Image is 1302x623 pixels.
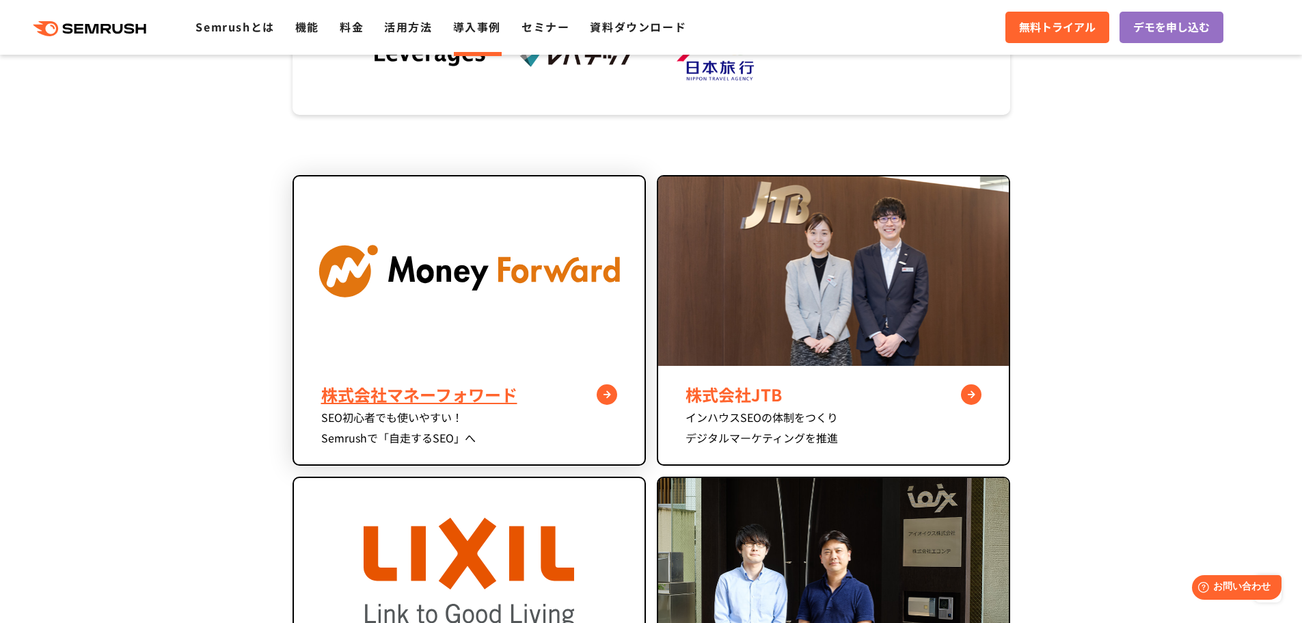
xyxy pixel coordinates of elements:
div: 株式会社マネーフォワード [321,382,617,407]
a: 導入事例 [453,18,501,35]
span: デモを申し込む [1133,18,1210,36]
img: levtech [519,42,636,68]
img: nta [666,28,783,83]
a: Semrushとは [195,18,274,35]
img: JTB [658,176,1009,366]
span: 無料トライアル [1019,18,1096,36]
div: インハウスSEOの体制をつくり デジタルマーケティングを推進 [686,407,981,448]
img: leverages [372,42,489,69]
div: 株式会社JTB [686,382,981,407]
a: component 株式会社マネーフォワード SEO初心者でも使いやすい！Semrushで「自走するSEO」へ [293,175,646,466]
a: 料金 [340,18,364,35]
img: dummy [813,41,930,70]
img: component [294,176,645,366]
a: デモを申し込む [1120,12,1223,43]
a: 無料トライアル [1005,12,1109,43]
iframe: Help widget launcher [1180,570,1287,608]
a: JTB 株式会社JTB インハウスSEOの体制をつくりデジタルマーケティングを推進 [657,175,1010,466]
a: セミナー [521,18,569,35]
a: 機能 [295,18,319,35]
div: SEO初心者でも使いやすい！ Semrushで「自走するSEO」へ [321,407,617,448]
a: 活用方法 [384,18,432,35]
a: 資料ダウンロード [590,18,686,35]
